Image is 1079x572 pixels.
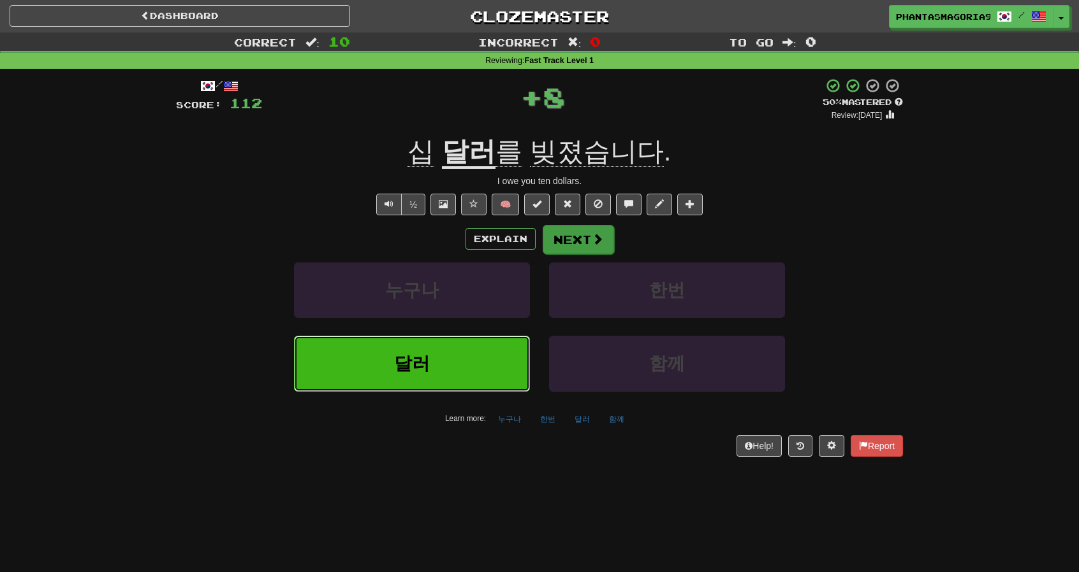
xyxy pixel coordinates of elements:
[491,410,528,429] button: 누구나
[677,194,703,215] button: Add to collection (alt+a)
[1018,10,1025,19] span: /
[407,136,434,167] span: 십
[851,435,903,457] button: Report
[495,136,522,167] span: 를
[543,225,614,254] button: Next
[568,37,582,48] span: :
[543,81,565,113] span: 8
[466,228,536,250] button: Explain
[729,36,774,48] span: To go
[234,36,297,48] span: Correct
[649,354,685,373] span: 함께
[492,194,519,215] button: 🧠
[525,56,594,65] strong: Fast Track Level 1
[176,175,903,187] div: I owe you ten dollars.
[889,5,1053,28] a: Phantasmagoria92 /
[294,336,530,391] button: 달러
[533,410,562,429] button: 한번
[590,34,601,49] span: 0
[530,136,664,167] span: 빚졌습니다
[524,194,550,215] button: Set this sentence to 100% Mastered (alt+m)
[555,194,580,215] button: Reset to 0% Mastered (alt+r)
[647,194,672,215] button: Edit sentence (alt+d)
[461,194,487,215] button: Favorite sentence (alt+f)
[10,5,350,27] a: Dashboard
[445,414,486,423] small: Learn more:
[823,97,903,108] div: Mastered
[374,194,425,215] div: Text-to-speech controls
[832,111,883,120] small: Review: [DATE]
[549,262,785,318] button: 한번
[294,262,530,318] button: 누구나
[430,194,456,215] button: Show image (alt+x)
[478,36,559,48] span: Incorrect
[585,194,611,215] button: Ignore sentence (alt+i)
[442,136,495,169] u: 달러
[520,78,543,116] span: +
[176,78,262,94] div: /
[394,354,430,373] span: 달러
[602,410,631,429] button: 함께
[495,136,671,167] span: .
[568,410,597,429] button: 달러
[176,99,222,110] span: Score:
[230,95,262,111] span: 112
[328,34,350,49] span: 10
[549,336,785,391] button: 함께
[385,280,439,300] span: 누구나
[649,280,685,300] span: 한번
[369,5,710,27] a: Clozemaster
[401,194,425,215] button: ½
[823,97,842,107] span: 50 %
[376,194,402,215] button: Play sentence audio (ctl+space)
[616,194,642,215] button: Discuss sentence (alt+u)
[896,11,990,22] span: Phantasmagoria92
[737,435,782,457] button: Help!
[782,37,796,48] span: :
[788,435,812,457] button: Round history (alt+y)
[305,37,319,48] span: :
[805,34,816,49] span: 0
